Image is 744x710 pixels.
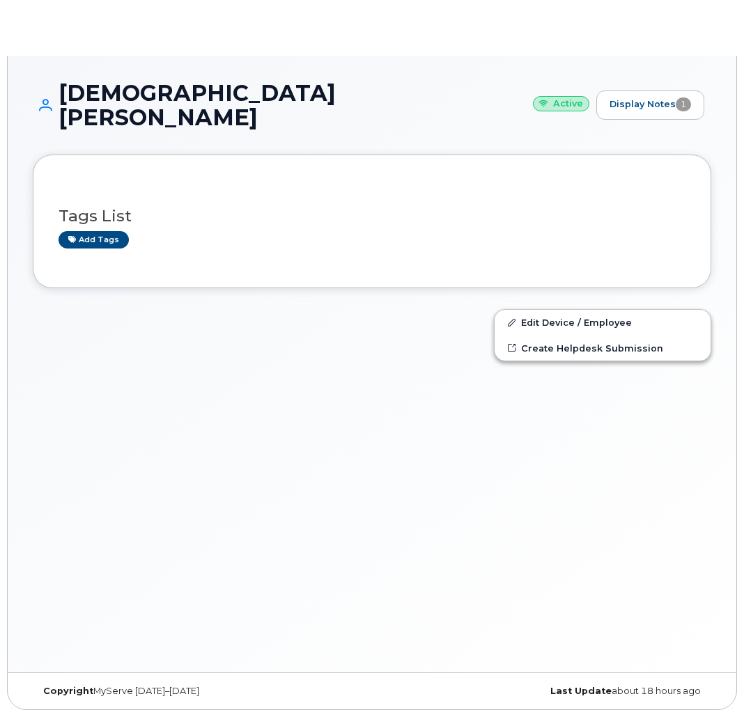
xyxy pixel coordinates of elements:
[596,90,704,120] a: Display Notes1
[59,231,129,248] a: Add tags
[495,310,711,335] a: Edit Device / Employee
[59,207,685,225] h3: Tags List
[550,686,612,696] strong: Last Update
[43,686,93,696] strong: Copyright
[533,96,589,112] small: Active
[372,686,711,697] div: about 18 hours ago
[676,97,691,111] span: 1
[33,686,372,697] div: MyServe [DATE]–[DATE]
[33,81,589,129] h1: [DEMOGRAPHIC_DATA][PERSON_NAME]
[495,336,711,361] a: Create Helpdesk Submission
